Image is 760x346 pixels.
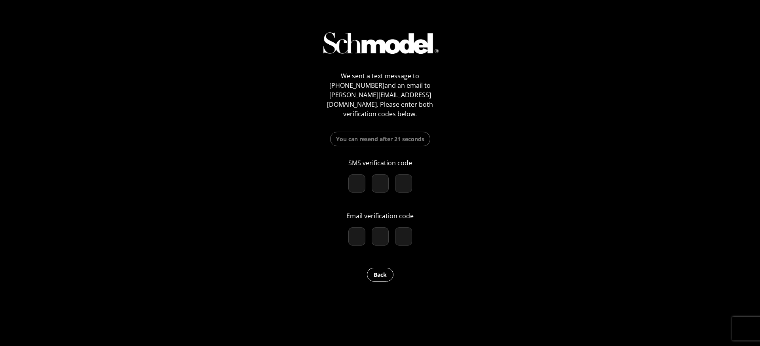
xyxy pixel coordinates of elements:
p: Email verification code [317,211,443,221]
p: We sent a text message to [PHONE_NUMBER] and an email to [PERSON_NAME][EMAIL_ADDRESS][DOMAIN_NAME... [317,71,443,119]
img: img [317,28,443,58]
button: Back [367,268,393,282]
p: SMS verification code [317,158,443,168]
button: You can resend after 21 seconds [330,132,430,146]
